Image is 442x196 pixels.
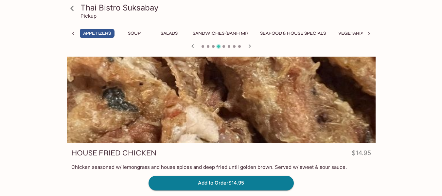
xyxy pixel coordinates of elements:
[189,29,251,38] button: Sandwiches (Banh Mi)
[80,13,97,19] p: Pickup
[71,148,156,158] h3: HOUSE FRIED CHICKEN
[71,164,371,170] p: Chicken seasoned w/ lemongrass and house spices and deep fried until golden brown. Served w/ swee...
[149,176,294,190] button: Add to Order$14.95
[335,29,371,38] button: Vegetarian
[256,29,329,38] button: Seafood & House Specials
[120,29,149,38] button: Soup
[352,148,371,161] h4: $14.95
[80,29,115,38] button: Appetizers
[67,57,376,143] div: HOUSE FRIED CHICKEN
[80,3,373,13] h3: Thai Bistro Suksabay
[154,29,184,38] button: Salads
